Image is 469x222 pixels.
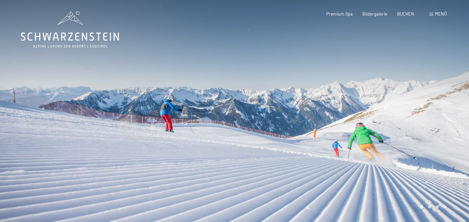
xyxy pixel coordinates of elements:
[326,11,353,17] a: Premium Spa
[418,205,447,208] div: Carousel Pagination
[436,205,439,208] div: Carousel Page 3
[397,11,414,17] a: BUCHEN
[420,205,423,208] div: Carousel Page 1 (Current Slide)
[444,205,447,208] div: Carousel Page 4
[428,205,431,208] div: Carousel Page 2
[435,11,447,17] span: Menü
[362,11,387,17] a: Bildergalerie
